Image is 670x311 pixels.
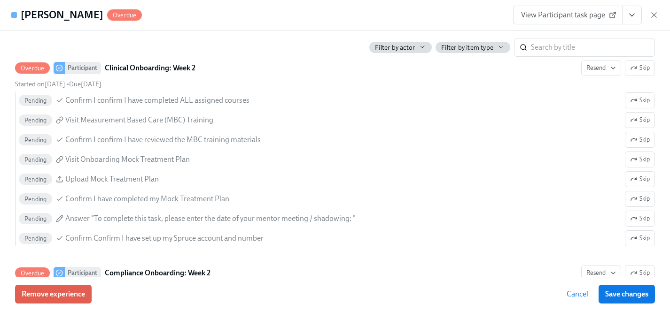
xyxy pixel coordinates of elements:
[513,6,623,24] a: View Participant task page
[19,137,52,144] span: Pending
[65,95,249,106] span: Confirm I confirm I have completed ALL assigned courses
[19,196,52,203] span: Pending
[605,289,648,299] span: Save changes
[625,171,655,187] button: OverdueParticipantClinical Onboarding: Week 2ResendSkipStarted on[DATE] •Due[DATE] PendingConfirm...
[630,268,650,278] span: Skip
[15,80,65,88] span: Monday, September 22nd 2025, 10:01 am
[21,8,103,22] h4: [PERSON_NAME]
[19,117,52,124] span: Pending
[625,132,655,148] button: OverdueParticipantClinical Onboarding: Week 2ResendSkipStarted on[DATE] •Due[DATE] PendingConfirm...
[567,289,588,299] span: Cancel
[19,235,52,242] span: Pending
[625,112,655,128] button: OverdueParticipantClinical Onboarding: Week 2ResendSkipStarted on[DATE] •Due[DATE] PendingConfirm...
[65,267,101,279] div: Participant
[441,43,493,52] span: Filter by item type
[630,96,650,105] span: Skip
[625,265,655,281] button: OverdueParticipantCompliance Onboarding: Week 2ResendStarted on[DATE] •Due[DATE] SkippedConfirm I...
[19,176,52,183] span: Pending
[625,152,655,167] button: OverdueParticipantClinical Onboarding: Week 2ResendSkipStarted on[DATE] •Due[DATE] PendingConfirm...
[622,6,642,24] button: View task page
[15,285,92,303] button: Remove experience
[65,174,159,184] span: Upload Mock Treatment Plan
[625,60,655,76] button: OverdueParticipantClinical Onboarding: Week 2ResendStarted on[DATE] •Due[DATE] PendingConfirm I c...
[521,10,615,20] span: View Participant task page
[15,65,50,72] span: Overdue
[581,60,621,76] button: OverdueParticipantClinical Onboarding: Week 2SkipStarted on[DATE] •Due[DATE] PendingConfirm I con...
[65,154,190,165] span: Visit Onboarding Mock Treatment Plan
[19,215,52,222] span: Pending
[65,115,213,125] span: Visit Measurement Based Care (MBC) Training
[625,191,655,207] button: OverdueParticipantClinical Onboarding: Week 2ResendSkipStarted on[DATE] •Due[DATE] PendingConfirm...
[630,234,650,243] span: Skip
[599,285,655,303] button: Save changes
[625,92,655,108] button: OverdueParticipantClinical Onboarding: Week 2ResendSkipStarted on[DATE] •Due[DATE] PendingConfirm...
[65,233,264,243] span: Confirm Confirm I have set up my Spruce account and number
[436,42,510,53] button: Filter by item type
[15,270,50,277] span: Overdue
[105,267,210,279] strong: Compliance Onboarding: Week 2
[369,42,432,53] button: Filter by actor
[630,174,650,184] span: Skip
[630,135,650,144] span: Skip
[630,214,650,223] span: Skip
[625,230,655,246] button: OverdueParticipantClinical Onboarding: Week 2ResendSkipStarted on[DATE] •Due[DATE] PendingConfirm...
[560,285,595,303] button: Cancel
[625,211,655,227] button: OverdueParticipantClinical Onboarding: Week 2ResendSkipStarted on[DATE] •Due[DATE] PendingConfirm...
[630,63,650,73] span: Skip
[15,80,101,89] div: •
[630,115,650,125] span: Skip
[107,12,142,19] span: Overdue
[581,265,621,281] button: OverdueParticipantCompliance Onboarding: Week 2SkipStarted on[DATE] •Due[DATE] SkippedConfirm I c...
[105,62,195,74] strong: Clinical Onboarding: Week 2
[69,80,101,88] span: Saturday, September 27th 2025, 10:00 am
[22,289,85,299] span: Remove experience
[630,155,650,164] span: Skip
[630,194,650,204] span: Skip
[531,38,655,57] input: Search by title
[19,156,52,163] span: Pending
[586,268,616,278] span: Resend
[65,194,229,204] span: Confirm I have completed my Mock Treatment Plan
[586,63,616,73] span: Resend
[65,213,356,224] span: Answer "To complete this task, please enter the date of your mentor meeting / shadowing: "
[19,97,52,104] span: Pending
[65,135,261,145] span: Confirm I confirm I have reviewed the MBC training materials
[65,62,101,74] div: Participant
[375,43,415,52] span: Filter by actor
